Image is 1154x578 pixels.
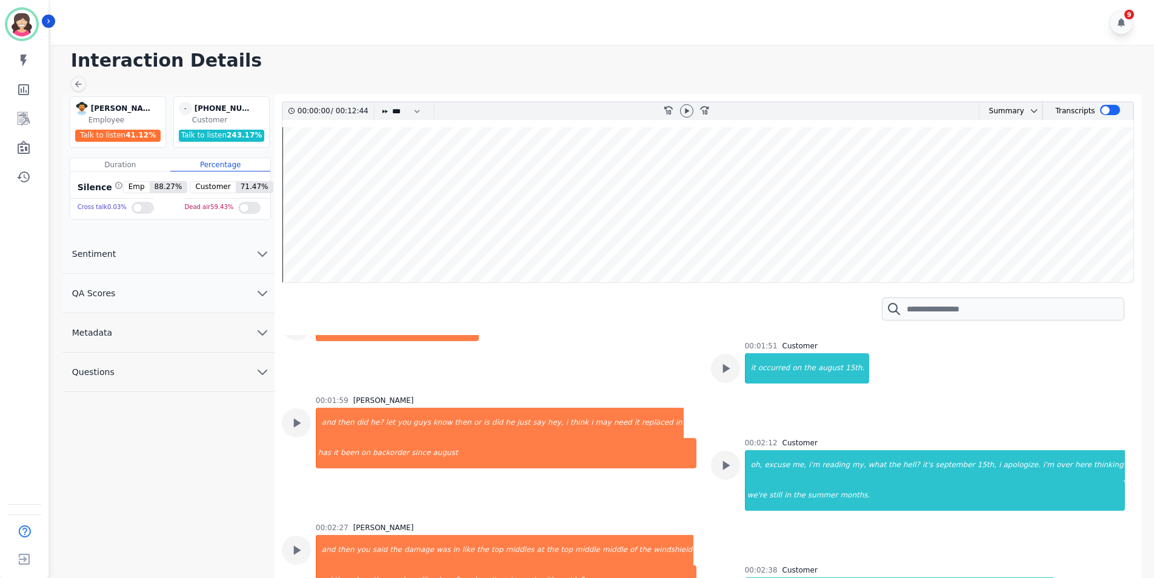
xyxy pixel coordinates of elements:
[574,535,601,565] div: middle
[652,535,693,565] div: windshield
[369,408,384,438] div: he?
[1002,450,1041,480] div: apologize.
[435,535,452,565] div: was
[601,535,629,565] div: middle
[62,366,124,378] span: Questions
[476,535,490,565] div: the
[976,450,998,480] div: 15th,
[545,535,560,565] div: the
[372,438,410,468] div: backorder
[613,408,633,438] div: need
[360,438,372,468] div: on
[782,341,818,351] div: Customer
[844,353,869,384] div: 15th.
[75,181,123,193] div: Silence
[491,408,505,438] div: did
[565,408,569,438] div: i
[403,535,435,565] div: damage
[757,353,792,384] div: occurred
[62,248,125,260] span: Sentiment
[179,130,265,142] div: Talk to listen
[821,450,852,480] div: reading
[641,408,675,438] div: replaced
[356,408,370,438] div: did
[62,274,275,313] button: QA Scores chevron down
[255,325,270,340] svg: chevron down
[807,480,839,511] div: summer
[782,438,818,448] div: Customer
[185,199,234,216] div: Dead air 59.43 %
[807,450,821,480] div: i'm
[227,131,262,139] span: 243.17 %
[336,535,355,565] div: then
[332,438,339,468] div: it
[453,408,472,438] div: then
[746,450,764,480] div: oh,
[88,115,163,125] div: Employee
[791,450,807,480] div: me,
[195,102,255,115] div: [PHONE_NUMBER]
[921,450,935,480] div: it's
[356,535,372,565] div: you
[516,408,532,438] div: just
[633,408,641,438] div: it
[791,353,802,384] div: on
[1093,450,1125,480] div: thinking
[490,535,505,565] div: top
[536,535,545,565] div: at
[763,450,791,480] div: excuse
[125,131,156,139] span: 41.12 %
[316,523,349,533] div: 00:02:27
[998,450,1002,480] div: i
[902,450,921,480] div: hell?
[7,10,36,39] img: Bordered avatar
[979,102,1024,120] div: Summary
[410,438,432,468] div: since
[745,341,778,351] div: 00:01:51
[339,438,360,468] div: been
[192,115,267,125] div: Customer
[1024,106,1039,116] button: chevron down
[179,102,192,115] span: -
[62,327,122,339] span: Metadata
[532,408,547,438] div: say
[1055,102,1095,120] div: Transcripts
[867,450,887,480] div: what
[372,535,389,565] div: said
[817,353,844,384] div: august
[62,353,275,392] button: Questions chevron down
[255,286,270,301] svg: chevron down
[504,408,516,438] div: he
[802,353,817,384] div: the
[595,408,613,438] div: may
[1074,450,1093,480] div: here
[432,408,454,438] div: know
[746,353,757,384] div: it
[887,450,902,480] div: the
[91,102,152,115] div: [PERSON_NAME]
[124,182,150,193] span: Emp
[75,130,161,142] div: Talk to listen
[317,438,332,468] div: has
[569,408,590,438] div: think
[333,102,367,120] div: 00:12:44
[353,396,414,405] div: [PERSON_NAME]
[70,158,170,171] div: Duration
[389,535,403,565] div: the
[504,535,535,565] div: middles
[675,408,684,438] div: in
[317,535,337,565] div: and
[1055,450,1074,480] div: over
[236,182,273,193] span: 71.47 %
[473,408,482,438] div: or
[432,438,696,468] div: august
[629,535,638,565] div: of
[746,480,769,511] div: we're
[851,450,867,480] div: my,
[1042,450,1055,480] div: i'm
[745,438,778,448] div: 00:02:12
[170,158,270,171] div: Percentage
[298,102,331,120] div: 00:00:00
[62,234,275,274] button: Sentiment chevron down
[461,535,476,565] div: like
